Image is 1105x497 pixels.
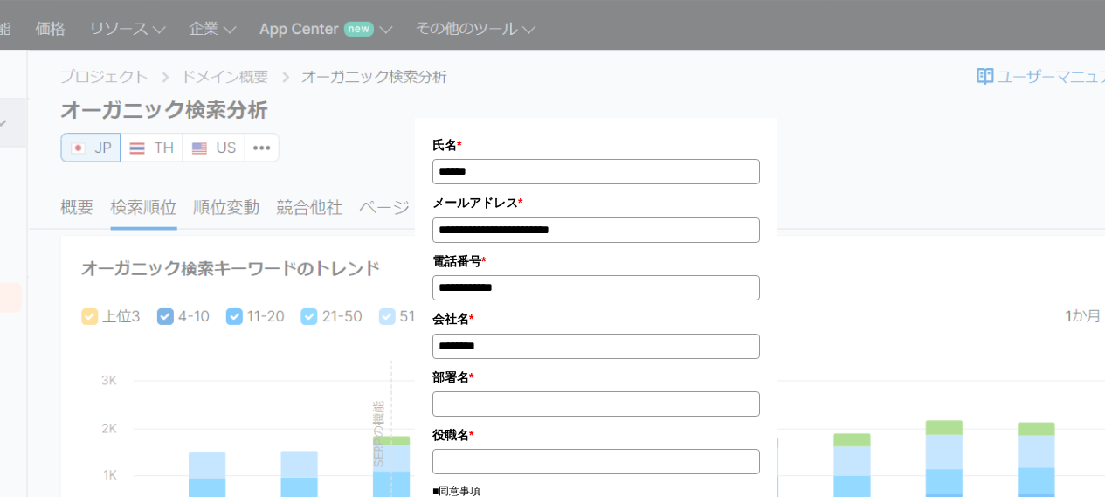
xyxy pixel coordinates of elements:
[432,135,760,155] label: 氏名
[432,252,760,271] label: 電話番号
[432,193,760,212] label: メールアドレス
[432,368,760,387] label: 部署名
[432,309,760,328] label: 会社名
[432,425,760,445] label: 役職名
